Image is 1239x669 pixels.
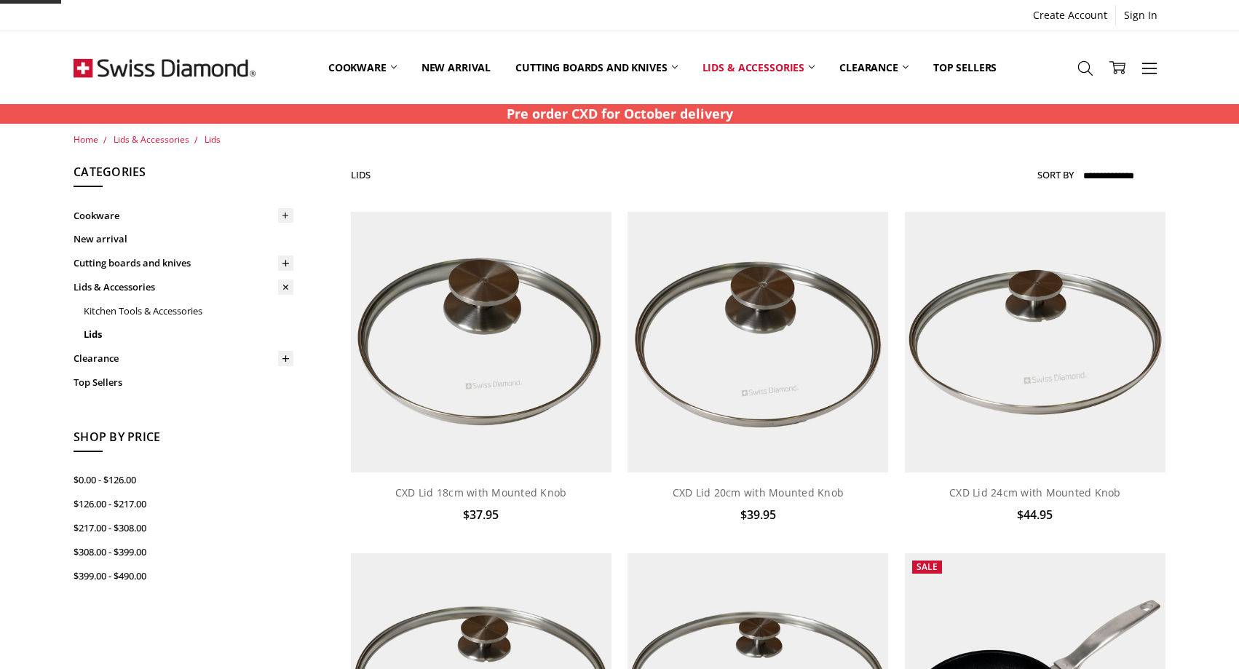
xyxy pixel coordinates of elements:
[74,540,293,564] a: $308.00 - $399.00
[409,35,503,100] a: New arrival
[74,371,293,395] a: Top Sellers
[1017,507,1053,523] span: $44.95
[74,133,98,146] a: Home
[673,486,844,499] a: CXD Lid 20cm with Mounted Knob
[205,133,221,146] a: Lids
[74,251,293,275] a: Cutting boards and knives
[395,486,567,499] a: CXD Lid 18cm with Mounted Knob
[84,299,293,323] a: Kitchen Tools & Accessories
[74,492,293,516] a: $126.00 - $217.00
[1037,163,1074,186] label: Sort By
[84,322,293,347] a: Lids
[1116,5,1165,25] a: Sign In
[74,516,293,540] a: $217.00 - $308.00
[463,507,499,523] span: $37.95
[316,35,409,100] a: Cookware
[74,163,293,188] h5: Categories
[905,212,1165,472] img: CXD Lid 24cm with Mounted Knob
[74,428,293,453] h5: Shop By Price
[690,35,827,100] a: Lids & Accessories
[503,35,690,100] a: Cutting boards and knives
[921,35,1009,100] a: Top Sellers
[114,133,189,146] a: Lids & Accessories
[74,468,293,492] a: $0.00 - $126.00
[949,486,1121,499] a: CXD Lid 24cm with Mounted Knob
[917,561,938,573] span: Sale
[827,35,921,100] a: Clearance
[74,564,293,588] a: $399.00 - $490.00
[74,227,293,251] a: New arrival
[351,169,371,181] h1: Lids
[628,212,888,472] img: CXD Lid 20cm with Mounted Knob
[74,275,293,299] a: Lids & Accessories
[74,347,293,371] a: Clearance
[351,212,611,472] img: CXD Lid 18cm with Mounted Knob
[507,105,733,122] strong: Pre order CXD for October delivery
[74,31,256,104] img: Free Shipping On Every Order
[74,204,293,228] a: Cookware
[1025,5,1115,25] a: Create Account
[740,507,776,523] span: $39.95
